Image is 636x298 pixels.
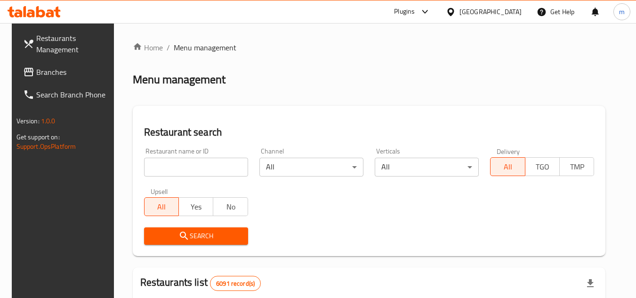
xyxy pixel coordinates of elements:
span: Search Branch Phone [36,89,111,100]
span: 6091 record(s) [210,279,260,288]
span: All [148,200,175,214]
div: Total records count [210,276,261,291]
span: Yes [183,200,209,214]
div: Plugins [394,6,415,17]
button: No [213,197,248,216]
span: No [217,200,244,214]
button: TMP [559,157,594,176]
span: TMP [564,160,590,174]
span: Restaurants Management [36,32,111,55]
a: Restaurants Management [16,27,118,61]
span: Get support on: [16,131,60,143]
a: Home [133,42,163,53]
h2: Menu management [133,72,225,87]
li: / [167,42,170,53]
button: TGO [525,157,560,176]
span: TGO [529,160,556,174]
button: Search [144,227,248,245]
label: Delivery [497,148,520,154]
span: 1.0.0 [41,115,56,127]
div: All [375,158,479,177]
h2: Restaurant search [144,125,595,139]
input: Search for restaurant name or ID.. [144,158,248,177]
div: [GEOGRAPHIC_DATA] [459,7,522,17]
button: Yes [178,197,213,216]
a: Search Branch Phone [16,83,118,106]
span: All [494,160,521,174]
span: Menu management [174,42,236,53]
span: Search [152,230,241,242]
div: Export file [579,272,602,295]
span: m [619,7,625,17]
span: Version: [16,115,40,127]
button: All [144,197,179,216]
nav: breadcrumb [133,42,606,53]
a: Branches [16,61,118,83]
a: Support.OpsPlatform [16,140,76,153]
label: Upsell [151,188,168,194]
button: All [490,157,525,176]
h2: Restaurants list [140,275,261,291]
span: Branches [36,66,111,78]
div: All [259,158,363,177]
